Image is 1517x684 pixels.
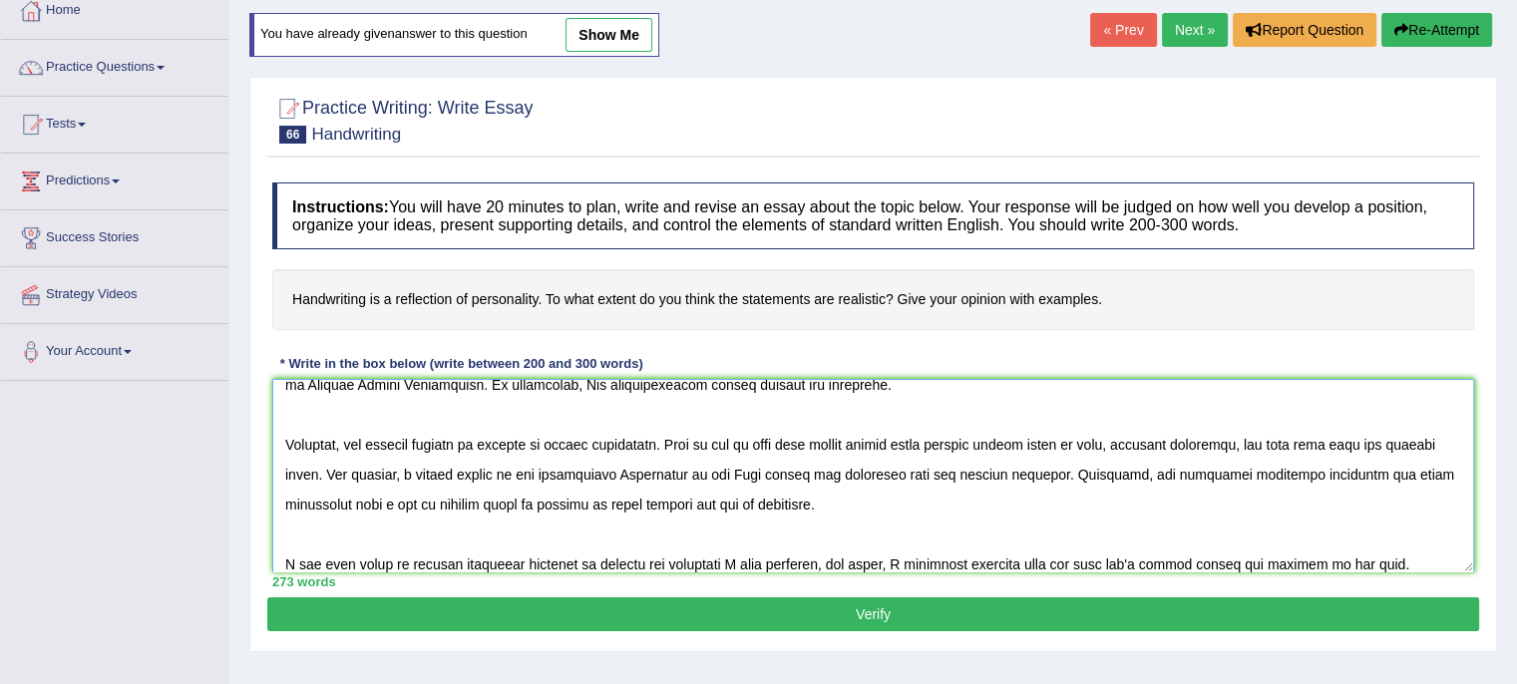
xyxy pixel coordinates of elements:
[272,182,1474,249] h4: You will have 20 minutes to plan, write and revise an essay about the topic below. Your response ...
[1,210,228,260] a: Success Stories
[249,13,659,57] div: You have already given answer to this question
[311,125,401,144] small: Handwriting
[279,126,306,144] span: 66
[272,572,1474,591] div: 273 words
[566,18,652,52] a: show me
[1,97,228,147] a: Tests
[1381,13,1492,47] button: Re-Attempt
[272,94,533,144] h2: Practice Writing: Write Essay
[1,40,228,90] a: Practice Questions
[267,597,1479,631] button: Verify
[1233,13,1376,47] button: Report Question
[1,267,228,317] a: Strategy Videos
[1,154,228,203] a: Predictions
[1,324,228,374] a: Your Account
[1162,13,1228,47] a: Next »
[292,198,389,215] b: Instructions:
[1090,13,1156,47] a: « Prev
[272,355,650,374] div: * Write in the box below (write between 200 and 300 words)
[272,269,1474,330] h4: Handwriting is a reflection of personality. To what extent do you think the statements are realis...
